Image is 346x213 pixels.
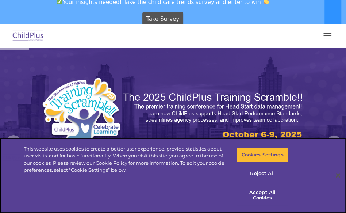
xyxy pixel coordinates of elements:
button: Reject All [237,166,288,181]
span: Take Survey [146,13,179,26]
button: Cookies Settings [237,147,288,163]
div: This website uses cookies to create a better user experience, provide statistics about user visit... [24,145,226,174]
img: ChildPlus by Procare Solutions [11,27,45,45]
button: Accept All Cookies [237,185,288,206]
button: Close [330,167,346,183]
a: Take Survey [142,12,184,27]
